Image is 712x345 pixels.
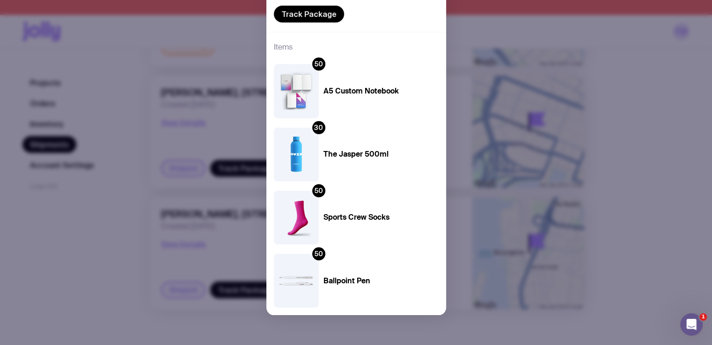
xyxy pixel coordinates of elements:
[323,150,399,159] h4: The Jasper 500ml
[312,184,325,197] div: 50
[312,57,325,71] div: 50
[312,247,325,260] div: 50
[680,313,703,336] iframe: Intercom live chat
[323,86,399,96] h4: A5 Custom Notebook
[274,6,344,22] a: Track Package
[699,313,707,321] span: 1
[323,276,399,286] h4: Ballpoint Pen
[323,213,399,222] h4: Sports Crew Socks
[312,121,325,134] div: 30
[274,42,293,53] h3: Items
